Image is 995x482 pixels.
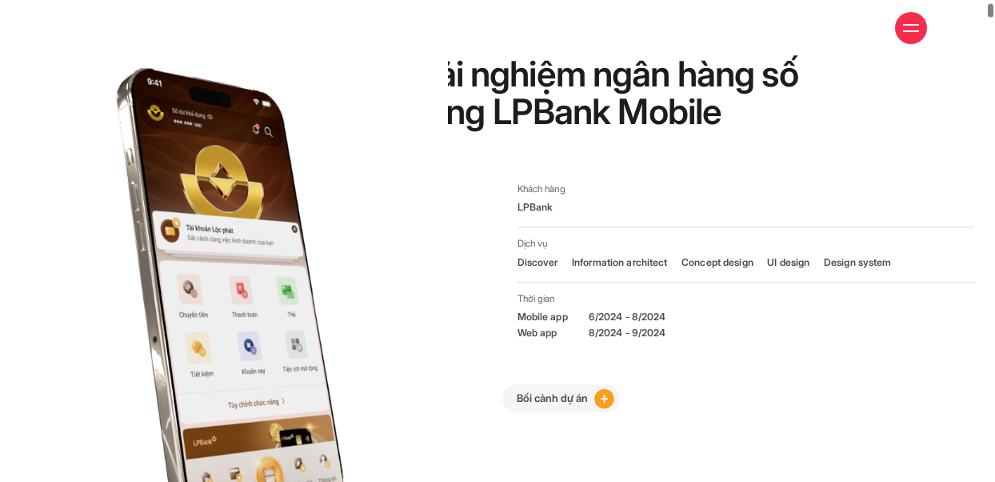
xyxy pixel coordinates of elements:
[517,325,974,341] strong: 8/2024 - 9/2024
[517,291,974,307] span: Thời gian
[517,325,575,341] span: Web app
[767,255,809,271] a: UI design
[517,237,974,252] span: Dịch vụ
[517,182,974,197] span: Khách hàng
[517,309,974,325] strong: 6/2024 - 8/2024
[502,385,620,413] a: Bối cảnh dự án
[681,255,753,271] a: Concept design
[517,199,974,215] p: LPBank
[572,255,668,271] a: Information architect
[517,309,575,325] span: Mobile app
[182,55,813,131] h1: Tái định nghĩa trải nghiệm ngân hàng số cho ứng dụng LPBank Mobile
[824,255,892,271] a: Design system
[517,255,558,271] a: Discover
